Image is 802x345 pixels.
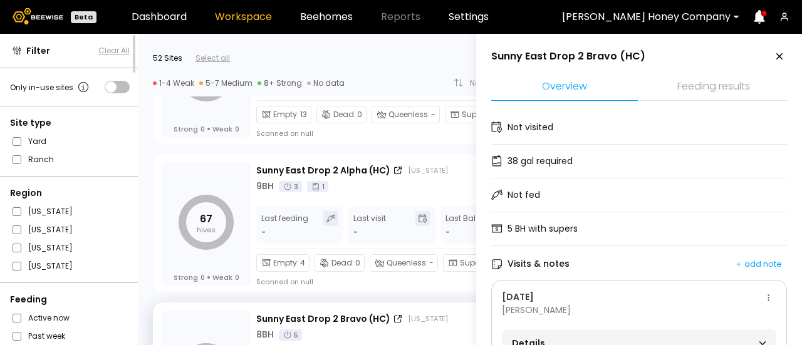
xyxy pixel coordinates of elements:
div: 38 gal required [508,155,573,168]
span: Filter [26,44,50,58]
div: Beta [71,11,96,23]
li: Overview [491,74,638,101]
label: Past week [28,329,65,342]
div: 5 BH with supers [508,222,578,235]
div: North to South [470,80,533,87]
div: 1 [307,181,328,192]
div: 5-7 Medium [199,78,253,88]
div: 9 BH [256,180,274,193]
div: 8+ Strong [258,78,302,88]
tspan: 67 [200,212,212,226]
span: Supers : [460,257,488,269]
span: 0 [200,273,205,282]
li: Feeding results [640,74,787,101]
div: - [261,226,267,239]
span: Supers : [462,109,490,120]
div: 3 [279,181,302,192]
div: Region [10,187,130,200]
div: Not visited [508,121,553,134]
div: Sunny East Drop 2 Bravo (HC) [256,312,390,326]
div: Strong Weak [174,125,239,133]
div: Only in-use sites [10,80,91,95]
div: add note [736,259,782,270]
button: Clear All [98,45,130,56]
span: - [429,257,434,269]
div: Last visit [353,211,386,239]
div: Last Balance [445,211,496,239]
label: [US_STATE] [28,241,73,254]
a: Dashboard [132,12,187,22]
label: [US_STATE] [28,205,73,218]
span: Dead : [331,257,354,269]
div: Visits & notes [491,257,570,270]
div: [US_STATE] [408,314,448,324]
span: Empty : [273,109,299,120]
span: 0 [200,125,205,133]
label: Ranch [28,153,54,166]
div: [US_STATE] [408,165,448,175]
span: Dead : [333,109,356,120]
div: Scanned on null [256,128,313,138]
div: 1-4 Weak [153,78,194,88]
div: Feeding [10,293,130,306]
div: 5 [279,329,302,341]
span: Queenless : [388,109,430,120]
span: - [445,226,450,239]
span: Queenless : [387,257,428,269]
div: Strong Weak [174,273,239,282]
div: Sunny East Drop 2 Alpha (HC) [256,164,390,177]
span: Empty : [273,257,299,269]
span: Reports [381,12,420,22]
div: - [353,226,358,239]
a: Beehomes [300,12,353,22]
div: Select all [195,53,230,64]
button: add note [731,255,787,273]
div: Site type [10,116,130,130]
div: [DATE] [502,291,761,304]
span: 0 [357,109,362,120]
span: 0 [355,257,360,269]
span: - [431,109,435,120]
span: 4 [300,257,305,269]
div: 8 BH [256,328,274,341]
div: Sunny East Drop 2 Bravo (HC) [491,49,645,63]
a: Settings [449,12,489,22]
span: 0 [235,273,239,282]
label: Yard [28,135,46,148]
div: Scanned on null [256,277,313,287]
a: Workspace [215,12,272,22]
div: No data [307,78,345,88]
tspan: hives [197,225,216,235]
div: [PERSON_NAME] [502,291,761,317]
div: Not fed [508,188,540,202]
label: [US_STATE] [28,259,73,272]
label: [US_STATE] [28,223,73,236]
img: Beewise logo [13,8,63,24]
span: 0 [235,125,239,133]
div: Last feeding [261,211,308,239]
div: 52 Sites [153,53,182,64]
span: 13 [300,109,307,120]
label: Active now [28,311,70,324]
